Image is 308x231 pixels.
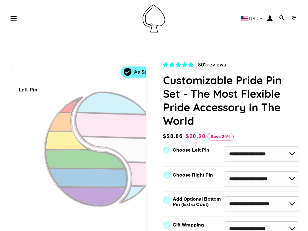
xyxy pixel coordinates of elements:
[186,133,206,139] span: $20.20
[173,196,223,207] label: Add Optional Bottom Pin (Extra Cost)
[173,222,204,228] label: Gift Wrapping
[163,62,195,68] span: 4.83 stars
[173,147,209,153] label: Choose Left Pin
[208,133,234,140] span: Save 30%
[173,172,213,178] label: Choose Right Pin
[163,73,299,128] h1: Customizable Pride Pin Set - The Most Flexible Pride Accessory In The World
[198,61,226,68] span: 801 reviews
[143,5,165,32] img: Pin-Ace
[163,132,184,140] span: $28.86
[249,16,259,21] span: USD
